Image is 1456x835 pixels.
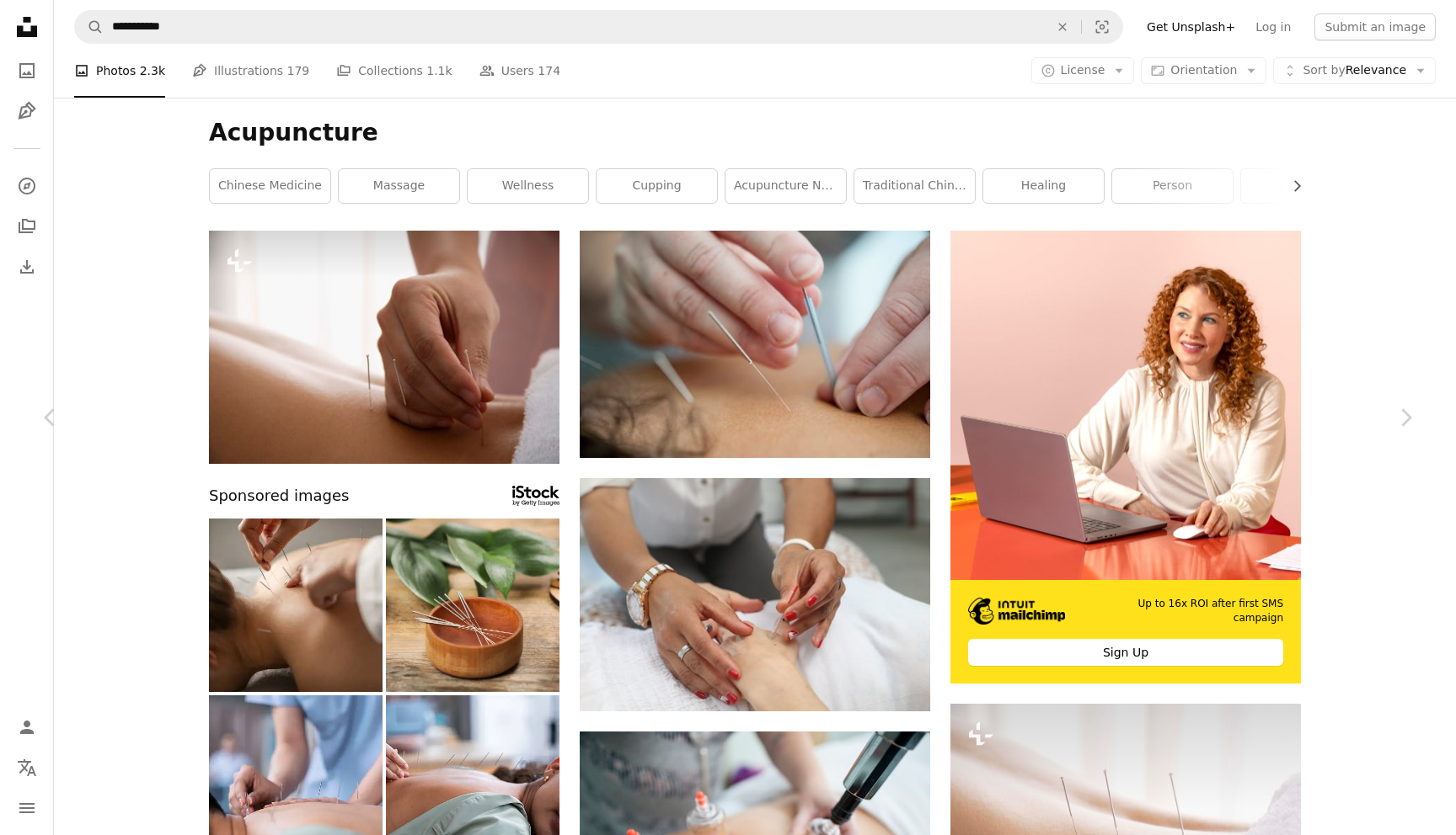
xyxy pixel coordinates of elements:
img: a woman getting acupraised on her back with needles [209,231,559,464]
a: chinese medicine [210,169,330,203]
a: Photos [10,54,44,88]
span: License [1061,63,1105,77]
span: 179 [287,61,310,80]
a: Illustrations [10,94,44,128]
a: traditional chinese medicine [854,169,975,203]
img: body massage [580,478,930,711]
a: wellness [468,169,588,203]
a: person [1112,169,1233,203]
a: Log in / Sign up [10,710,44,744]
a: needle [1241,169,1362,203]
a: Users 174 [479,44,560,98]
form: Find visuals sitewide [74,10,1123,44]
a: Collections 1.1k [336,44,452,98]
span: Sort by [1303,63,1345,77]
span: 1.1k [426,61,452,80]
button: Clear [1044,11,1081,43]
a: a woman getting acupraised on her back with needles [209,339,559,354]
a: body massage [580,587,930,602]
a: Up to 16x ROI after first SMS campaignSign Up [950,231,1301,683]
button: scroll list to the right [1282,169,1301,203]
a: Download History [10,250,44,284]
button: Sort byRelevance [1273,57,1436,84]
button: License [1031,57,1135,84]
img: Bowl with acupuncture needles on wooden table [386,519,559,692]
span: Up to 16x ROI after first SMS campaign [1089,597,1283,625]
img: Acupuncture back treatment, therapist and patient [209,519,383,692]
a: Log in [1245,13,1301,40]
button: Menu [10,791,44,825]
span: Sponsored images [209,484,349,508]
a: acupuncture needle [725,169,846,203]
a: person holding silver and white pen [580,336,930,351]
img: file-1722962837469-d5d3a3dee0c7image [950,231,1301,581]
button: Search Unsplash [75,11,104,43]
img: person holding silver and white pen [580,231,930,458]
button: Language [10,751,44,784]
h1: Acupuncture [209,118,1301,148]
a: Next [1355,337,1456,498]
div: Sign Up [968,639,1283,666]
a: Get Unsplash+ [1137,13,1245,40]
img: file-1690386555781-336d1949dad1image [968,598,1065,625]
a: Explore [10,169,44,203]
span: Relevance [1303,62,1406,79]
button: Visual search [1082,11,1122,43]
a: Collections [10,210,44,243]
button: Submit an image [1314,13,1436,40]
a: cupping [597,169,717,203]
button: Orientation [1141,57,1266,84]
span: Orientation [1170,63,1237,77]
a: massage [339,169,459,203]
a: Illustrations 179 [192,44,309,98]
a: healing [983,169,1104,203]
span: 174 [538,61,560,80]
